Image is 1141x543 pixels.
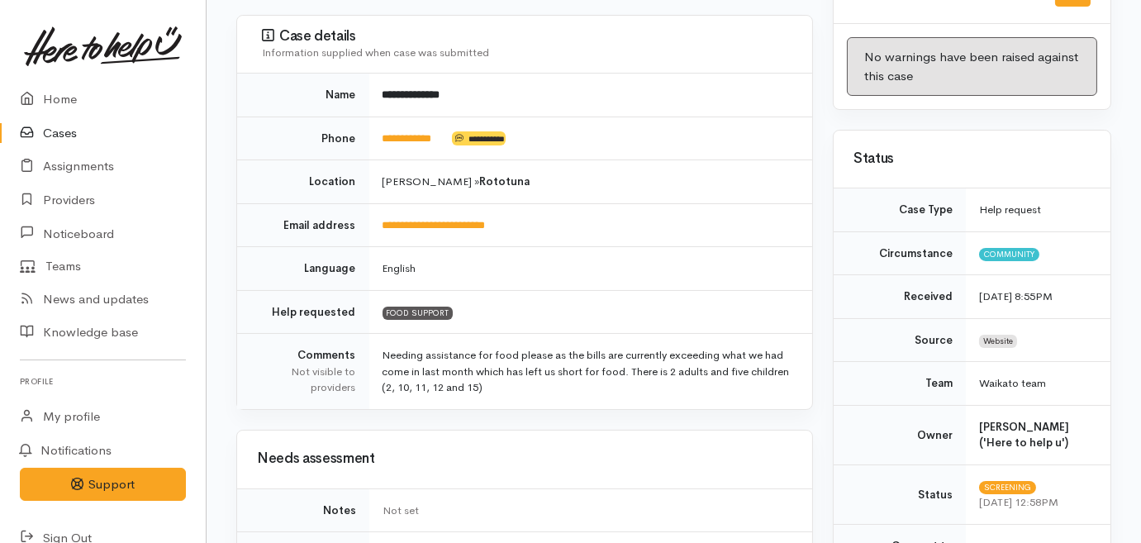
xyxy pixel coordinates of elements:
[979,481,1036,494] span: Screening
[20,370,186,393] h6: Profile
[979,376,1046,390] span: Waikato team
[237,488,369,532] td: Notes
[262,28,792,45] h3: Case details
[966,188,1110,231] td: Help request
[834,231,966,275] td: Circumstance
[369,247,813,291] td: English
[834,188,966,231] td: Case Type
[834,275,966,319] td: Received
[237,160,369,204] td: Location
[847,37,1097,96] div: No warnings have been raised against this case
[237,117,369,160] td: Phone
[383,307,454,320] span: FOOD SUPPORT
[834,405,966,464] td: Owner
[383,503,792,519] div: Not set
[979,494,1091,511] div: [DATE] 12:58PM
[979,420,1069,450] b: [PERSON_NAME] ('Here to help u')
[257,451,792,467] h3: Needs assessment
[237,203,369,247] td: Email address
[834,318,966,362] td: Source
[262,45,792,61] div: Information supplied when case was submitted
[979,335,1017,348] span: Website
[369,334,813,409] td: Needing assistance for food please as the bills are currently exceeding what we had come in last ...
[979,248,1039,261] span: Community
[257,364,356,396] div: Not visible to providers
[237,74,369,117] td: Name
[237,290,369,334] td: Help requested
[480,174,530,188] b: Rototuna
[237,247,369,291] td: Language
[979,289,1053,303] time: [DATE] 8:55PM
[834,362,966,406] td: Team
[834,464,966,524] td: Status
[853,151,1091,167] h3: Status
[383,174,530,188] span: [PERSON_NAME] »
[237,334,369,409] td: Comments
[20,468,186,502] button: Support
